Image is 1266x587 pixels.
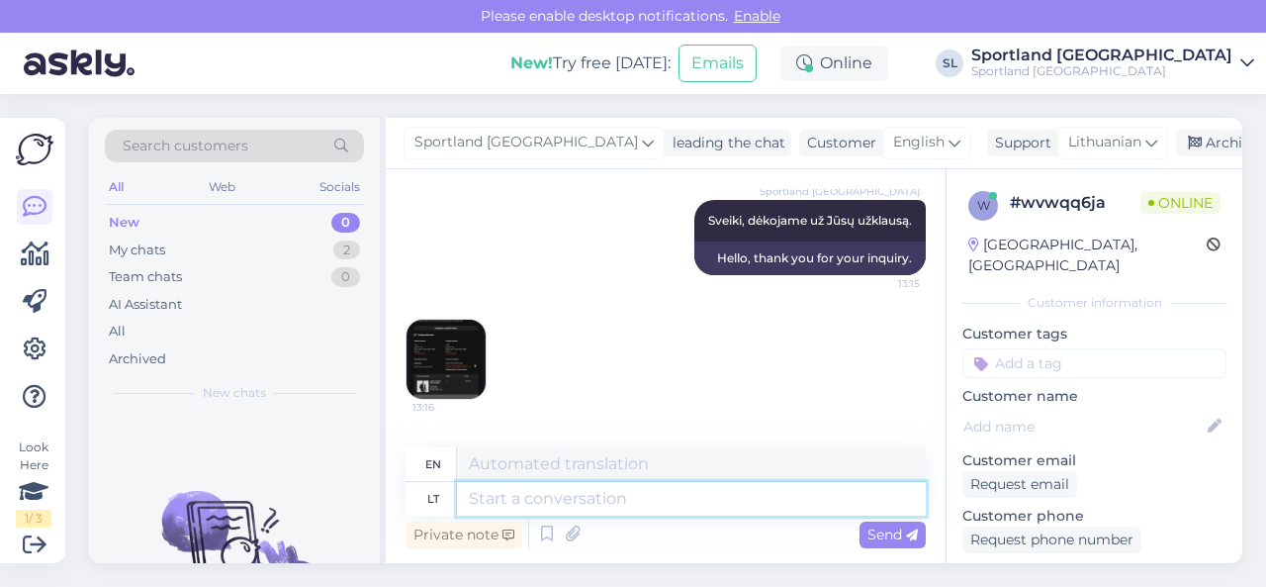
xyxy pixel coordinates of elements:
[414,132,638,153] span: Sportland [GEOGRAPHIC_DATA]
[760,428,920,442] span: Sportland [GEOGRAPHIC_DATA]
[109,267,182,287] div: Team chats
[971,48,1232,63] div: Sportland [GEOGRAPHIC_DATA]
[109,213,139,233] div: New
[105,174,128,200] div: All
[665,133,785,153] div: leading the chat
[427,482,439,516] div: lt
[893,132,945,153] span: English
[962,450,1226,471] p: Customer email
[123,136,248,156] span: Search customers
[708,213,912,228] span: Sveiki, dėkojame už Jūsų užklausą.
[425,447,441,481] div: en
[962,561,1226,582] p: Visited pages
[109,241,165,260] div: My chats
[963,416,1204,438] input: Add name
[971,48,1254,79] a: Sportland [GEOGRAPHIC_DATA]Sportland [GEOGRAPHIC_DATA]
[109,295,182,315] div: AI Assistant
[678,45,757,82] button: Emails
[16,439,51,528] div: Look Here
[780,46,888,81] div: Online
[333,241,360,260] div: 2
[760,184,920,199] span: Sportland [GEOGRAPHIC_DATA]
[936,49,963,77] div: SL
[203,384,266,402] span: New chats
[407,320,486,399] img: Attachment
[987,133,1051,153] div: Support
[510,53,553,72] b: New!
[109,349,166,369] div: Archived
[510,51,671,75] div: Try free [DATE]:
[1010,191,1140,215] div: # wvwqq6ja
[962,471,1077,498] div: Request email
[962,506,1226,527] p: Customer phone
[962,324,1226,344] p: Customer tags
[846,276,920,291] span: 13:15
[412,400,487,415] span: 13:16
[1140,192,1221,214] span: Online
[1068,132,1141,153] span: Lithuanian
[205,174,239,200] div: Web
[962,386,1226,407] p: Customer name
[694,242,926,275] div: Hello, thank you for your inquiry.
[977,198,990,213] span: w
[109,322,126,342] div: All
[962,348,1226,378] input: Add a tag
[331,213,360,233] div: 0
[867,526,918,543] span: Send
[728,7,786,25] span: Enable
[971,63,1232,79] div: Sportland [GEOGRAPHIC_DATA]
[962,527,1141,553] div: Request phone number
[16,134,53,165] img: Askly Logo
[406,522,522,548] div: Private note
[331,267,360,287] div: 0
[962,294,1226,312] div: Customer information
[799,133,876,153] div: Customer
[16,510,51,528] div: 1 / 3
[968,235,1207,276] div: [GEOGRAPHIC_DATA], [GEOGRAPHIC_DATA]
[316,174,364,200] div: Socials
